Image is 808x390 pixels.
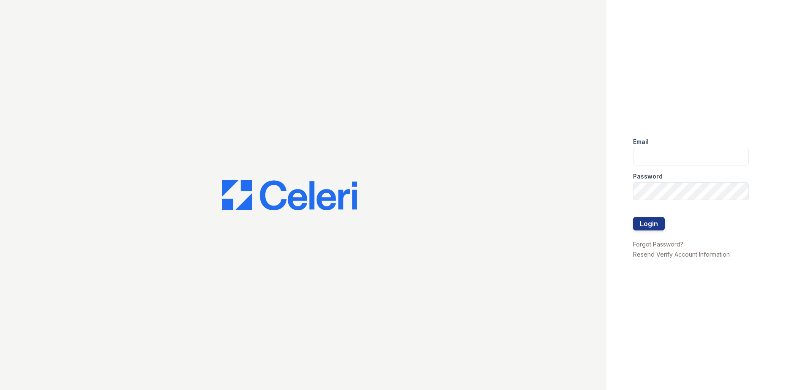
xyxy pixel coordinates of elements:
[633,172,663,181] label: Password
[633,251,730,258] a: Resend Verify Account Information
[222,180,357,210] img: CE_Logo_Blue-a8612792a0a2168367f1c8372b55b34899dd931a85d93a1a3d3e32e68fde9ad4.png
[633,217,665,230] button: Login
[633,241,683,248] a: Forgot Password?
[633,138,649,146] label: Email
